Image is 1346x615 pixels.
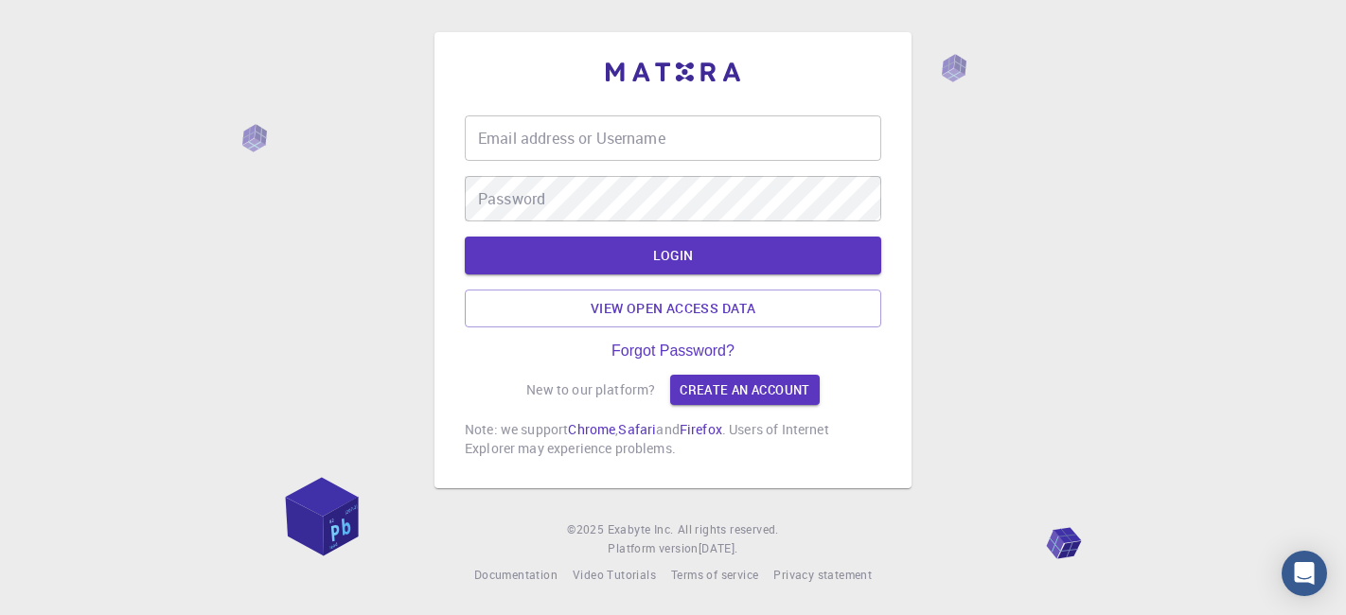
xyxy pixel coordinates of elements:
[1282,551,1327,596] div: Open Intercom Messenger
[611,343,735,360] a: Forgot Password?
[465,237,881,274] button: LOGIN
[474,567,558,582] span: Documentation
[670,375,819,405] a: Create an account
[465,290,881,327] a: View open access data
[671,567,758,582] span: Terms of service
[573,567,656,582] span: Video Tutorials
[773,567,872,582] span: Privacy statement
[526,380,655,399] p: New to our platform?
[608,520,674,539] a: Exabyte Inc.
[465,420,881,458] p: Note: we support , and . Users of Internet Explorer may experience problems.
[699,539,738,558] a: [DATE].
[474,566,558,585] a: Documentation
[573,566,656,585] a: Video Tutorials
[678,520,779,539] span: All rights reserved.
[671,566,758,585] a: Terms of service
[680,420,722,438] a: Firefox
[567,520,607,539] span: © 2025
[773,566,872,585] a: Privacy statement
[699,540,738,555] span: [DATE] .
[608,539,698,558] span: Platform version
[568,420,615,438] a: Chrome
[608,521,674,536] span: Exabyte Inc.
[618,420,656,438] a: Safari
